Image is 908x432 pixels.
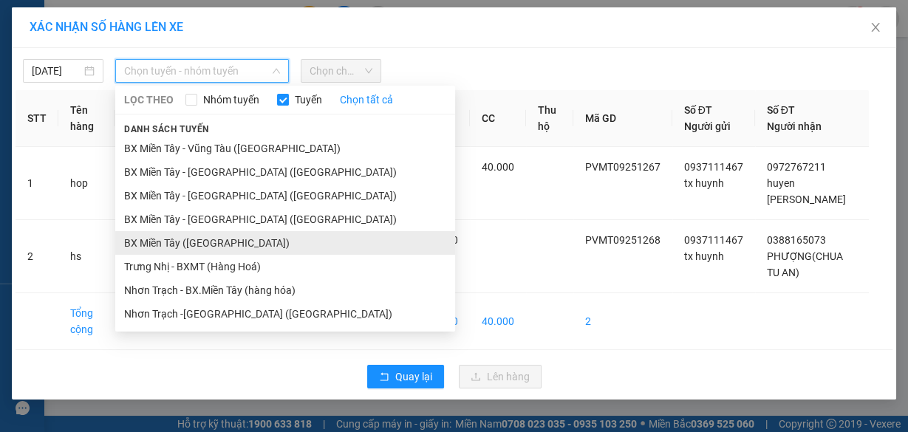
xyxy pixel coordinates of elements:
li: Nhơn Trạch - BX.Miền Tây (hàng hóa) [115,278,455,302]
span: Quay lại [395,368,432,385]
span: tx huynh [684,250,724,262]
span: Danh sách tuyến [115,123,218,136]
div: 0937111467 [13,66,116,86]
th: Mã GD [573,90,672,147]
span: Số ĐT [684,104,712,116]
li: BX Miền Tây ([GEOGRAPHIC_DATA]) [115,231,455,255]
span: 0937111467 [684,161,743,173]
td: 1 [16,147,58,220]
th: Tên hàng [58,90,115,147]
span: down [272,66,281,75]
span: Người gửi [684,120,731,132]
div: 0388165073 [126,83,253,104]
th: CC [470,90,526,147]
span: PVMT09251267 [585,161,660,173]
li: Nhơn Trạch -[GEOGRAPHIC_DATA] ([GEOGRAPHIC_DATA]) [115,302,455,326]
span: Tuyến [289,92,328,108]
td: hop [58,147,115,220]
span: huyen [PERSON_NAME] [767,177,846,205]
span: close [870,21,881,33]
span: my xuan [148,104,231,130]
span: 0937111467 [684,234,743,246]
li: BX Miền Tây - [GEOGRAPHIC_DATA] ([GEOGRAPHIC_DATA]) [115,184,455,208]
span: Nhóm tuyến [197,92,265,108]
td: 2 [16,220,58,293]
td: hs [58,220,115,293]
span: Nhận: [126,14,161,30]
li: BX Miền Tây - Vũng Tàu ([GEOGRAPHIC_DATA]) [115,137,455,160]
input: 12/09/2025 [32,63,81,79]
span: 0388165073 [767,234,826,246]
span: Số ĐT [767,104,795,116]
li: BX Miền Tây - [GEOGRAPHIC_DATA] ([GEOGRAPHIC_DATA]) [115,160,455,184]
td: Tổng cộng [58,293,115,350]
span: PHƯỢNG(CHUA TU AN) [767,250,843,278]
div: PV Miền Tây [13,13,116,48]
th: Thu hộ [526,90,573,147]
button: rollbackQuay lại [367,365,444,388]
span: tx huynh [684,177,724,189]
span: PVMT09251268 [585,234,660,246]
span: XÁC NHẬN SỐ HÀNG LÊN XE [30,20,183,34]
div: PHƯỢNG(CHUA TU AN) [126,48,253,83]
span: 0972767211 [767,161,826,173]
th: STT [16,90,58,147]
span: Chọn chuyến [310,60,372,82]
span: 40.000 [482,161,514,173]
span: LỌC THEO [124,92,174,108]
th: SL [115,90,150,147]
span: Gửi: [13,14,35,30]
li: BX Miền Tây - [GEOGRAPHIC_DATA] ([GEOGRAPHIC_DATA]) [115,208,455,231]
a: Chọn tất cả [340,92,393,108]
span: Chọn tuyến - nhóm tuyến [124,60,280,82]
div: 0904120522 hieu [13,86,116,122]
div: HANG NGOAI [126,13,253,48]
td: 2 [573,293,672,350]
button: Close [855,7,896,49]
div: tx huynh [13,48,116,66]
button: uploadLên hàng [459,365,542,388]
li: Trưng Nhị - BXMT (Hàng Hoá) [115,255,455,278]
span: rollback [379,371,389,383]
td: 40.000 [470,293,526,350]
span: Người nhận [767,120,822,132]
